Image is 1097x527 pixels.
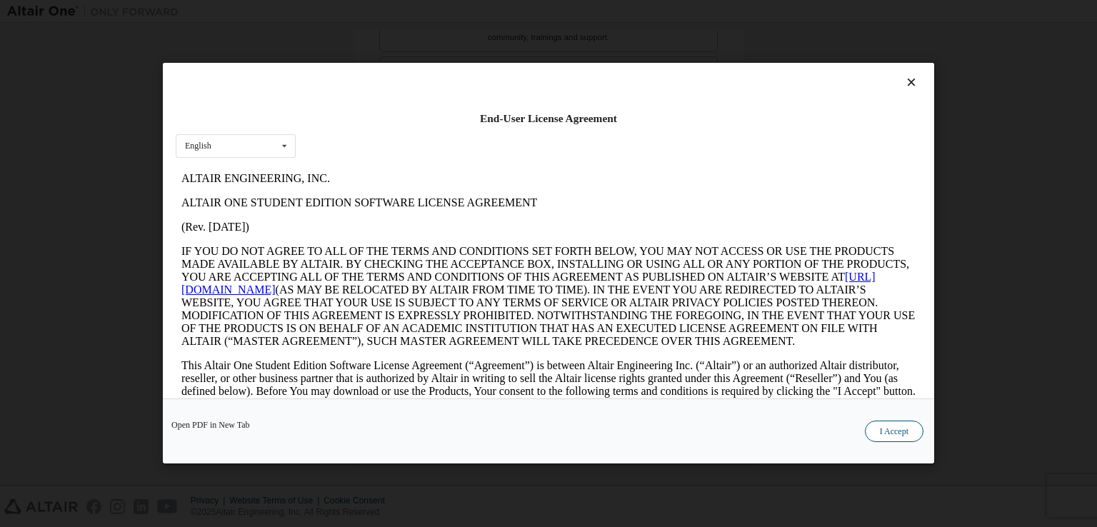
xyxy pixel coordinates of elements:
[6,79,740,181] p: IF YOU DO NOT AGREE TO ALL OF THE TERMS AND CONDITIONS SET FORTH BELOW, YOU MAY NOT ACCESS OR USE...
[6,30,740,43] p: ALTAIR ONE STUDENT EDITION SOFTWARE LICENSE AGREEMENT
[6,6,740,19] p: ALTAIR ENGINEERING, INC.
[6,193,740,244] p: This Altair One Student Edition Software License Agreement (“Agreement”) is between Altair Engine...
[171,421,250,430] a: Open PDF in New Tab
[185,142,211,151] div: English
[6,54,740,67] p: (Rev. [DATE])
[865,421,923,443] button: I Accept
[6,104,700,129] a: [URL][DOMAIN_NAME]
[176,111,921,126] div: End-User License Agreement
